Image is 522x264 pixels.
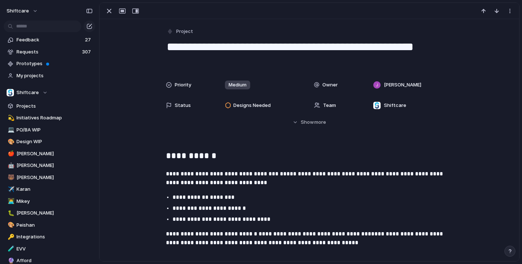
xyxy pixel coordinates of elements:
[16,150,93,157] span: [PERSON_NAME]
[4,208,95,219] a: 🐛[PERSON_NAME]
[4,124,95,135] a: 💻PO/BA WIP
[4,101,95,112] a: Projects
[16,48,80,56] span: Requests
[8,138,13,146] div: 🎨
[8,161,13,170] div: 🤖
[175,81,191,89] span: Priority
[7,209,14,217] button: 🐛
[16,89,39,96] span: Shiftcare
[8,197,13,205] div: 👨‍💻
[16,186,93,193] span: Karan
[229,81,247,89] span: Medium
[384,102,406,109] span: Shiftcare
[166,116,453,129] button: Showmore
[8,209,13,217] div: 🐛
[4,172,95,183] a: 🐻[PERSON_NAME]
[4,136,95,147] a: 🎨Design WIP
[7,186,14,193] button: ✈️
[7,114,14,122] button: 💫
[16,36,83,44] span: Feedback
[4,58,95,69] a: Prototypes
[4,160,95,171] a: 🤖[PERSON_NAME]
[8,185,13,194] div: ✈️
[7,233,14,241] button: 🔑
[16,233,93,241] span: Integrations
[16,245,93,253] span: EVV
[8,233,13,241] div: 🔑
[233,102,271,109] span: Designs Needed
[8,173,13,182] div: 🐻
[4,148,95,159] a: 🍎[PERSON_NAME]
[16,198,93,205] span: Mikey
[16,162,93,169] span: [PERSON_NAME]
[16,222,93,229] span: Peishan
[7,150,14,157] button: 🍎
[16,174,93,181] span: [PERSON_NAME]
[16,126,93,134] span: PO/BA WIP
[7,245,14,253] button: 🧪
[16,114,93,122] span: Initiatives Roadmap
[4,70,95,81] a: My projects
[8,221,13,229] div: 🎨
[323,102,336,109] span: Team
[165,26,195,37] button: Project
[7,138,14,145] button: 🎨
[384,81,421,89] span: [PERSON_NAME]
[175,102,191,109] span: Status
[3,5,42,17] button: shiftcare
[314,119,326,126] span: more
[4,196,95,207] a: 👨‍💻Mikey
[4,112,95,123] a: 💫Initiatives Roadmap
[16,72,93,79] span: My projects
[7,162,14,169] button: 🤖
[7,174,14,181] button: 🐻
[4,87,95,98] button: Shiftcare
[4,220,95,231] a: 🎨Peishan
[16,209,93,217] span: [PERSON_NAME]
[16,103,93,110] span: Projects
[4,231,95,242] a: 🔑Integrations
[7,222,14,229] button: 🎨
[8,149,13,158] div: 🍎
[4,34,95,45] a: Feedback27
[7,7,29,15] span: shiftcare
[4,184,95,195] a: ✈️Karan
[8,245,13,253] div: 🧪
[4,243,95,254] a: 🧪EVV
[8,126,13,134] div: 💻
[322,81,338,89] span: Owner
[301,119,314,126] span: Show
[16,138,93,145] span: Design WIP
[176,28,193,35] span: Project
[85,36,92,44] span: 27
[7,198,14,205] button: 👨‍💻
[8,114,13,122] div: 💫
[4,47,95,57] a: Requests307
[82,48,92,56] span: 307
[16,60,93,67] span: Prototypes
[7,126,14,134] button: 💻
